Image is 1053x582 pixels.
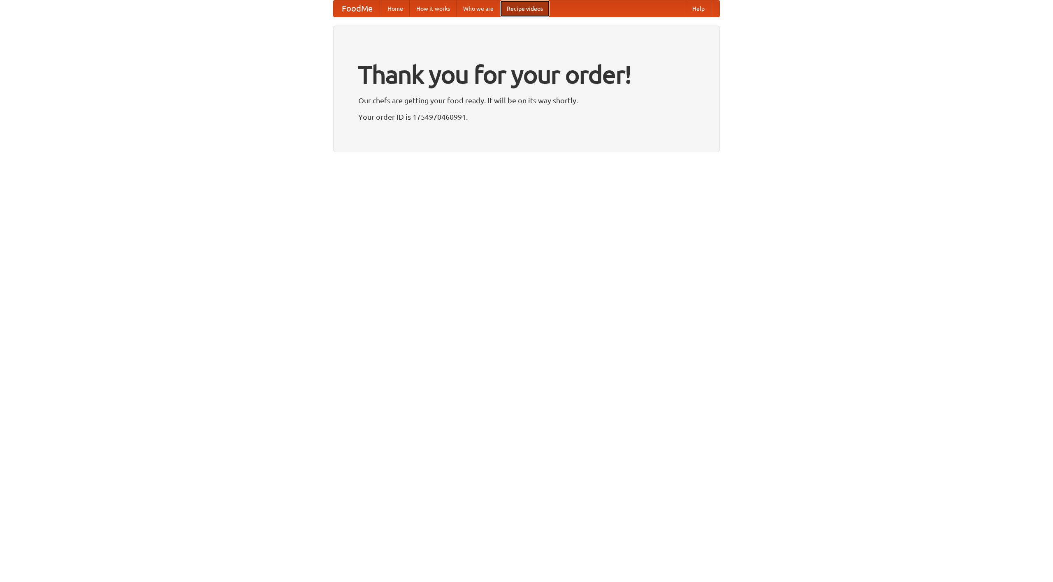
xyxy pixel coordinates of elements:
a: Recipe videos [500,0,550,17]
a: Help [686,0,711,17]
p: Our chefs are getting your food ready. It will be on its way shortly. [358,94,695,107]
a: How it works [410,0,457,17]
a: FoodMe [334,0,381,17]
a: Home [381,0,410,17]
h1: Thank you for your order! [358,55,695,94]
p: Your order ID is 1754970460991. [358,111,695,123]
a: Who we are [457,0,500,17]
